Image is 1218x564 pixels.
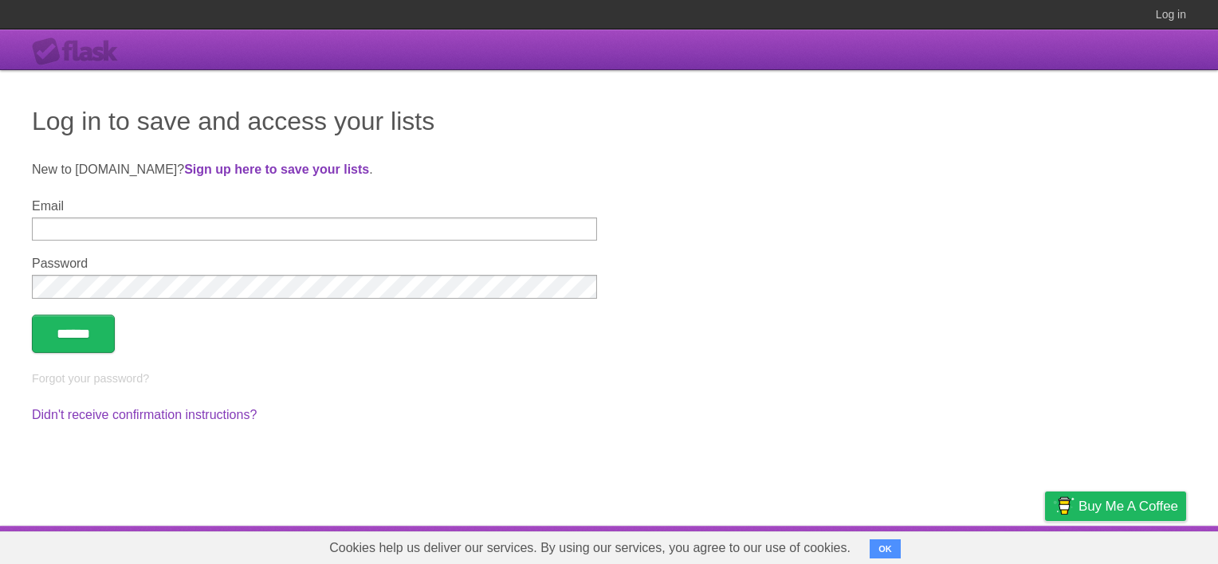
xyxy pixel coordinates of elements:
[1053,492,1075,519] img: Buy me a coffee
[313,532,866,564] span: Cookies help us deliver our services. By using our services, you agree to our use of cookies.
[32,257,597,271] label: Password
[32,199,597,213] label: Email
[32,408,257,421] a: Didn't receive confirmation instructions?
[886,530,950,560] a: Developers
[184,163,369,176] a: Sign up here to save your lists
[833,530,866,560] a: About
[32,102,1186,140] h1: Log in to save and access your lists
[1086,530,1186,560] a: Suggest a feature
[1024,530,1066,560] a: Privacy
[32,37,128,66] div: Flask
[1045,492,1186,521] a: Buy me a coffee
[870,539,901,558] button: OK
[32,160,1186,179] p: New to [DOMAIN_NAME]? .
[970,530,1005,560] a: Terms
[1079,492,1178,520] span: Buy me a coffee
[32,372,149,385] a: Forgot your password?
